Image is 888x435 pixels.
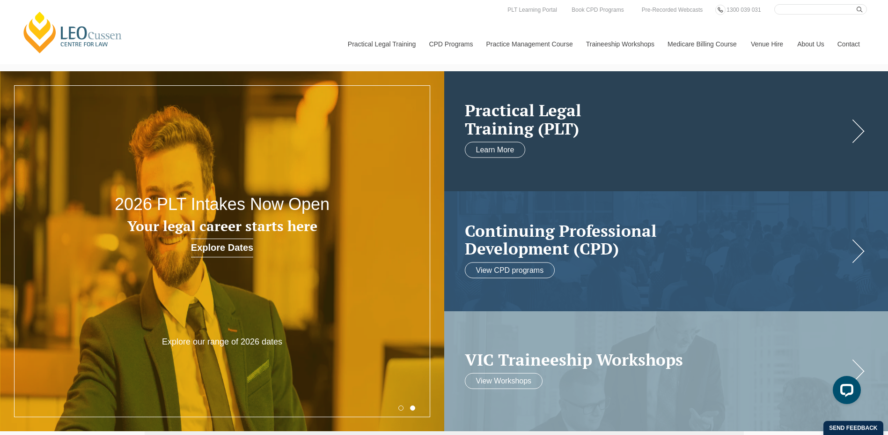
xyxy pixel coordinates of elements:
a: View Workshops [465,373,543,389]
a: About Us [790,24,830,64]
a: Contact [830,24,867,64]
a: Medicare Billing Course [660,24,744,64]
a: VIC Traineeship Workshops [465,350,849,368]
a: PLT Learning Portal [505,5,559,15]
h3: Your legal career starts here [89,218,355,234]
a: Practical Legal Training [341,24,422,64]
a: Book CPD Programs [569,5,626,15]
a: Practice Management Course [479,24,579,64]
p: Explore our range of 2026 dates [133,337,311,347]
a: Pre-Recorded Webcasts [639,5,705,15]
h2: 2026 PLT Intakes Now Open [89,195,355,214]
iframe: LiveChat chat widget [825,372,865,412]
a: Venue Hire [744,24,790,64]
a: 1300 039 031 [724,5,763,15]
a: [PERSON_NAME] Centre for Law [21,10,125,54]
button: 2 [410,405,415,411]
a: Learn More [465,142,526,158]
a: CPD Programs [422,24,479,64]
button: 1 [398,405,404,411]
a: Explore Dates [191,239,253,257]
h2: Continuing Professional Development (CPD) [465,221,849,257]
a: Practical LegalTraining (PLT) [465,101,849,137]
span: 1300 039 031 [727,7,761,13]
a: View CPD programs [465,262,555,278]
a: Traineeship Workshops [579,24,660,64]
a: Continuing ProfessionalDevelopment (CPD) [465,221,849,257]
h2: Practical Legal Training (PLT) [465,101,849,137]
